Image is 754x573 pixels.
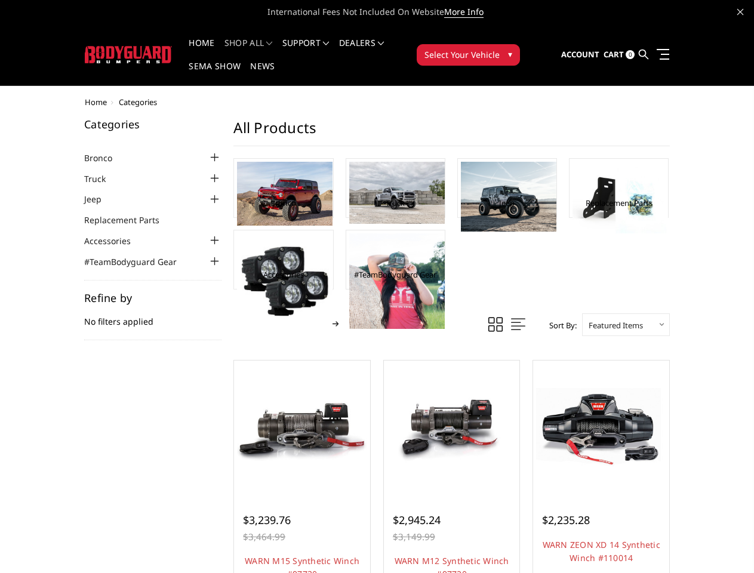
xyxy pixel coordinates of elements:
[237,363,367,494] a: WARN M15 Synthetic Winch #97730 WARN M15 Synthetic Winch #97730
[237,385,367,472] img: WARN M15 Synthetic Winch #97730
[243,513,291,527] span: $3,239.76
[499,198,515,208] a: Jeep
[224,39,273,62] a: shop all
[561,39,599,71] a: Account
[354,269,436,280] a: #TeamBodyguard Gear
[387,385,517,472] img: WARN M12 Synthetic Winch #97720
[84,119,221,130] h5: Categories
[263,269,304,280] a: Accessories
[626,50,635,59] span: 0
[387,363,517,494] a: WARN M12 Synthetic Winch #97720 WARN M12 Synthetic Winch #97720
[444,6,484,18] a: More Info
[119,97,157,107] span: Categories
[84,172,121,185] a: Truck
[393,531,435,543] span: $3,149.99
[508,48,512,60] span: ▾
[85,97,107,107] a: Home
[84,235,146,247] a: Accessories
[282,39,330,62] a: Support
[417,44,520,66] button: Select Your Vehicle
[586,198,653,208] a: Replacement Parts
[424,48,500,61] span: Select Your Vehicle
[84,255,192,268] a: #TeamBodyguard Gear
[386,198,405,208] a: Truck
[270,198,296,208] a: Bronco
[84,292,221,340] div: No filters applied
[234,317,245,331] a: 1
[243,531,285,543] span: $3,464.99
[542,513,590,527] span: $2,235.28
[189,39,214,62] a: Home
[393,513,441,527] span: $2,945.24
[604,39,635,71] a: Cart 0
[561,49,599,60] span: Account
[250,62,275,85] a: News
[536,363,666,494] a: WARN ZEON XD 14 Synthetic Winch #110014 WARN ZEON XD 14 Synthetic Winch #110014
[543,316,577,334] label: Sort By:
[84,292,221,303] h5: Refine by
[84,214,174,226] a: Replacement Parts
[189,62,241,85] a: SEMA Show
[543,539,660,563] a: WARN ZEON XD 14 Synthetic Winch #110014
[604,49,624,60] span: Cart
[536,388,666,469] img: WARN ZEON XD 14 Synthetic Winch #110014
[339,39,384,62] a: Dealers
[233,119,670,146] h1: All Products
[84,193,116,205] a: Jeep
[84,152,127,164] a: Bronco
[85,46,173,63] img: BODYGUARD BUMPERS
